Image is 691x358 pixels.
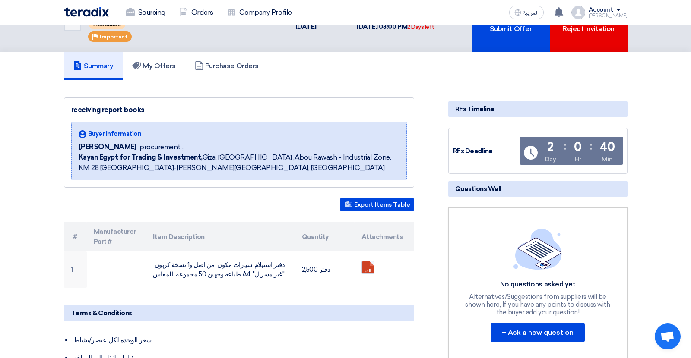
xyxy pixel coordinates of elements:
[513,229,562,269] img: empty_state_list.svg
[491,323,585,342] button: + Ask a new question
[64,7,109,17] img: Teradix logo
[295,251,355,288] td: 2,500 دفتر
[119,3,172,22] a: Sourcing
[79,153,203,161] b: Kayan Egypt for Trading & Investment,
[340,198,414,211] button: Export Items Table
[295,222,355,251] th: Quantity
[464,293,611,316] div: Alternatives/Suggestions from suppliers will be shown here, If you have any points to discuss wit...
[362,261,431,313] a: _1759920825787.pdf
[547,141,554,153] div: 2
[464,280,611,289] div: No questions asked yet
[185,52,268,80] a: Purchase Orders
[73,332,414,349] li: سعر الوحدة لكل عنصر/نشاط
[64,52,123,80] a: Summary
[355,222,414,251] th: Attachments
[655,323,681,349] div: Open chat
[602,155,613,164] div: Min
[64,222,87,251] th: #
[132,62,176,70] h5: My Offers
[79,142,136,152] span: [PERSON_NAME]
[575,155,581,164] div: Hr
[600,141,615,153] div: 40
[71,308,132,318] span: Terms & Conditions
[590,138,592,154] div: :
[71,105,407,115] div: receiving report books
[195,62,259,70] h5: Purchase Orders
[448,101,628,117] div: RFx Timeline
[139,142,183,152] span: procurement ,
[523,10,539,16] span: العربية
[88,129,142,138] span: Buyer Information
[87,222,146,251] th: Manufacturer Part #
[455,184,501,194] span: Questions Wall
[64,251,87,288] td: 1
[172,3,220,22] a: Orders
[146,222,295,251] th: Item Description
[356,22,434,32] div: [DATE] 03:00 PM
[589,13,628,18] div: [PERSON_NAME]
[589,6,613,14] div: Account
[295,22,342,32] div: [DATE]
[123,52,185,80] a: My Offers
[146,251,295,288] td: دفتر استيلام سيارات مكون من اصل و1 نسخة كربون طباعة وجهين 50 مجموعة المقاس A4 "غير مسريل"
[407,23,434,31] div: 2 Days left
[220,3,299,22] a: Company Profile
[571,6,585,19] img: profile_test.png
[509,6,544,19] button: العربية
[545,155,556,164] div: Day
[100,34,127,40] span: Important
[73,62,114,70] h5: Summary
[564,138,566,154] div: :
[79,152,399,173] span: Giza, [GEOGRAPHIC_DATA] ,Abou Rawash - Industrial Zone. KM 28 [GEOGRAPHIC_DATA]-[PERSON_NAME][GEO...
[453,146,518,156] div: RFx Deadline
[574,141,582,153] div: 0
